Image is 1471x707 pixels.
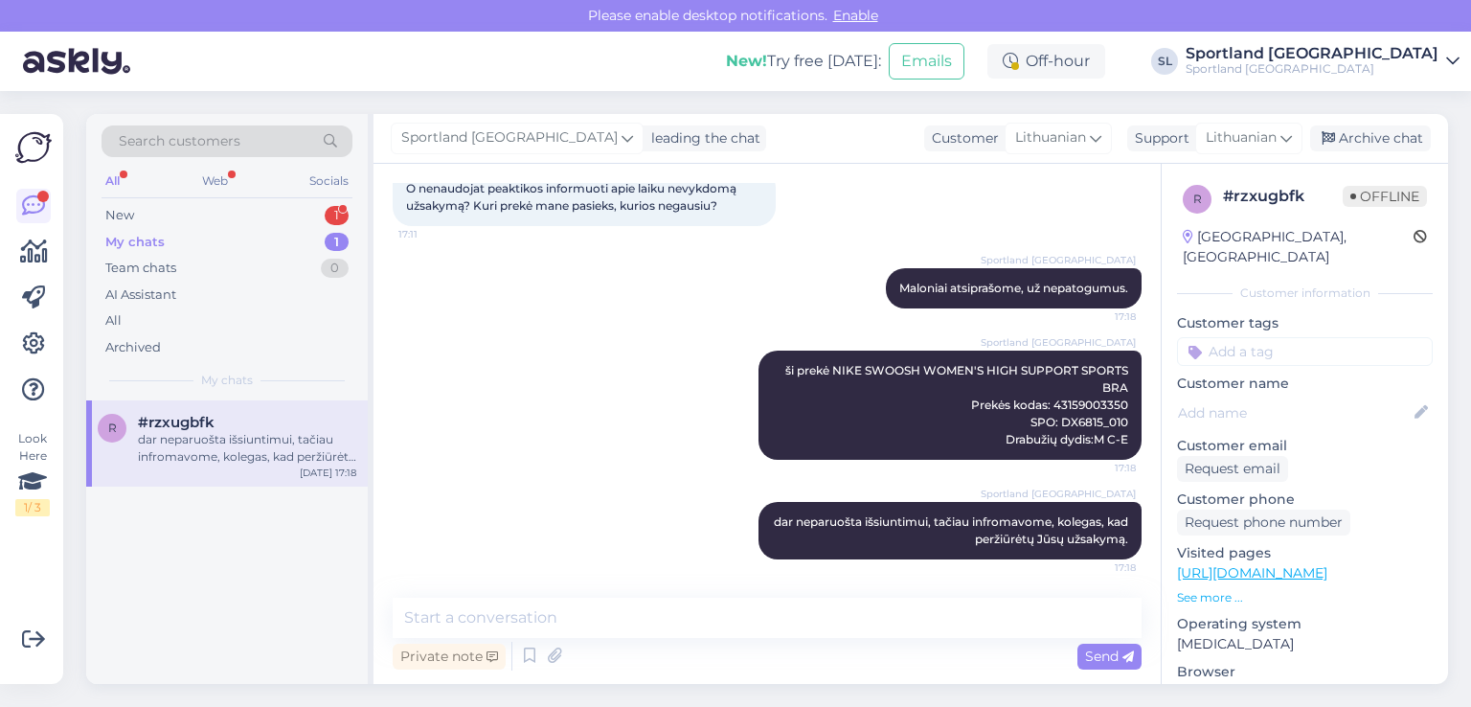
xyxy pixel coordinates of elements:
[401,127,618,148] span: Sportland [GEOGRAPHIC_DATA]
[1310,125,1431,151] div: Archive chat
[1177,634,1433,654] p: [MEDICAL_DATA]
[1064,461,1136,475] span: 17:18
[1177,374,1433,394] p: Customer name
[1186,61,1438,77] div: Sportland [GEOGRAPHIC_DATA]
[1223,185,1343,208] div: # rzxugbfk
[981,253,1136,267] span: Sportland [GEOGRAPHIC_DATA]
[119,131,240,151] span: Search customers
[398,227,470,241] span: 17:11
[1177,614,1433,634] p: Operating system
[1177,313,1433,333] p: Customer tags
[102,169,124,194] div: All
[15,430,50,516] div: Look Here
[1206,127,1277,148] span: Lithuanian
[1193,192,1202,206] span: r
[1177,337,1433,366] input: Add a tag
[105,259,176,278] div: Team chats
[201,372,253,389] span: My chats
[981,487,1136,501] span: Sportland [GEOGRAPHIC_DATA]
[1186,46,1460,77] a: Sportland [GEOGRAPHIC_DATA]Sportland [GEOGRAPHIC_DATA]
[108,421,117,435] span: r
[1177,490,1433,510] p: Customer phone
[105,338,161,357] div: Archived
[1177,564,1327,582] a: [URL][DOMAIN_NAME]
[889,43,964,80] button: Emails
[644,128,760,148] div: leading the chat
[105,206,134,225] div: New
[1178,402,1411,423] input: Add name
[1127,128,1189,148] div: Support
[1343,186,1427,207] span: Offline
[981,335,1136,350] span: Sportland [GEOGRAPHIC_DATA]
[105,311,122,331] div: All
[1177,682,1433,702] p: Chrome [TECHNICAL_ID]
[105,233,165,252] div: My chats
[1177,589,1433,606] p: See more ...
[1085,648,1134,665] span: Send
[726,50,881,73] div: Try free [DATE]:
[300,466,356,480] div: [DATE] 17:18
[138,414,215,431] span: #rzxugbfk
[15,499,50,516] div: 1 / 3
[325,233,349,252] div: 1
[105,285,176,305] div: AI Assistant
[1064,309,1136,324] span: 17:18
[1177,436,1433,456] p: Customer email
[1177,285,1433,302] div: Customer information
[1151,48,1178,75] div: SL
[1183,227,1414,267] div: [GEOGRAPHIC_DATA], [GEOGRAPHIC_DATA]
[393,644,506,670] div: Private note
[726,52,767,70] b: New!
[827,7,884,24] span: Enable
[325,206,349,225] div: 1
[924,128,999,148] div: Customer
[1177,456,1288,482] div: Request email
[774,514,1131,546] span: dar neparuošta išsiuntimui, tačiau infromavome, kolegas, kad peržiūrėtų Jūsų užsakymą.
[1177,510,1350,536] div: Request phone number
[1177,543,1433,563] p: Visited pages
[321,259,349,278] div: 0
[785,363,1131,446] span: ši prekė NIKE SWOOSH WOMEN'S HIGH SUPPORT SPORTS BRA Prekės kodas: 43159003350 SPO: DX6815_010 Dr...
[306,169,352,194] div: Socials
[1177,662,1433,682] p: Browser
[138,431,356,466] div: dar neparuošta išsiuntimui, tačiau infromavome, kolegas, kad peržiūrėtų Jūsų užsakymą.
[15,129,52,166] img: Askly Logo
[987,44,1105,79] div: Off-hour
[1064,560,1136,575] span: 17:18
[198,169,232,194] div: Web
[899,281,1128,295] span: Maloniai atsiprašome, už nepatogumus.
[1186,46,1438,61] div: Sportland [GEOGRAPHIC_DATA]
[1015,127,1086,148] span: Lithuanian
